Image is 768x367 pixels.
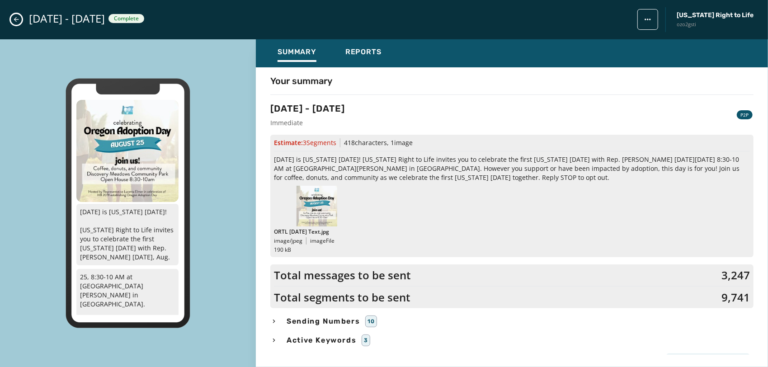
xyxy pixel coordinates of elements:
[270,315,754,327] button: Sending Numbers10
[365,315,377,327] div: 10
[76,100,179,202] img: 2025-08-25_10356_4648_phpV0HnD1-300x300-4876.jpg
[274,237,302,245] span: image/jpeg
[737,110,753,119] div: P2P
[274,138,336,147] span: Estimate:
[274,290,410,305] span: Total segments to be sent
[270,334,754,346] button: Active Keywords3
[721,290,750,305] span: 9,741
[76,204,179,265] p: [DATE] is [US_STATE] [DATE]! [US_STATE] Right to Life invites you to celebrate the first [US_STAT...
[338,43,389,64] button: Reports
[677,11,754,20] span: [US_STATE] Right to Life
[278,47,316,56] span: Summary
[677,21,754,28] span: ozo2gsti
[274,228,750,235] p: ORTL [DATE] Text.jpg
[76,269,179,348] p: 25, 8:30-10 AM at [GEOGRAPHIC_DATA][PERSON_NAME] in [GEOGRAPHIC_DATA]. However you support or hav...
[274,268,411,282] span: Total messages to be sent
[310,237,335,245] span: image File
[270,43,324,64] button: Summary
[345,47,382,56] span: Reports
[303,138,336,147] span: 3 Segment s
[344,138,387,147] span: 418 characters
[297,186,337,226] img: Thumbnail
[387,138,413,147] span: , 1 image
[285,316,362,327] span: Sending Numbers
[270,75,332,87] h4: Your summary
[270,102,345,115] h3: [DATE] - [DATE]
[285,335,358,346] span: Active Keywords
[362,334,370,346] div: 3
[274,246,750,254] p: 190 kB
[637,9,658,30] button: broadcast action menu
[721,268,750,282] span: 3,247
[274,155,750,182] span: [DATE] is [US_STATE] [DATE]! [US_STATE] Right to Life invites you to celebrate the first [US_STAT...
[270,118,345,127] span: Immediate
